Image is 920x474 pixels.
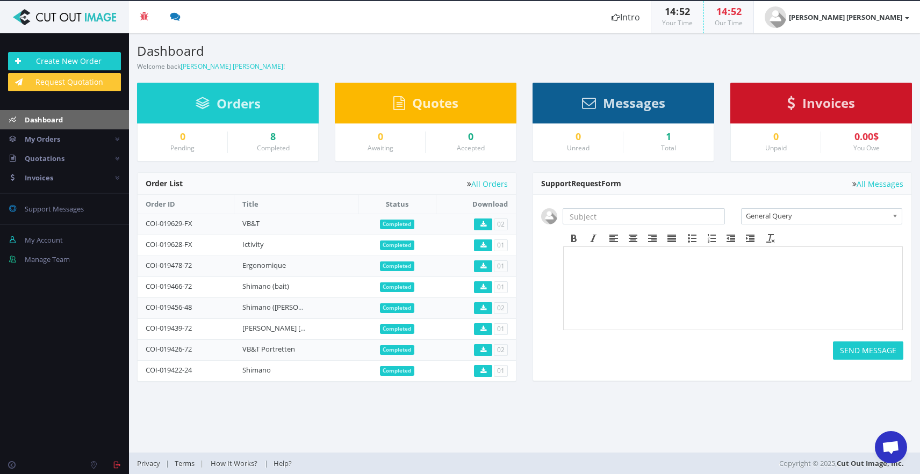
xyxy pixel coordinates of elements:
span: Order List [146,178,183,188]
a: 0 [541,132,615,142]
div: Align center [623,231,643,245]
h3: Dashboard [137,44,516,58]
span: Completed [380,324,415,334]
a: COI-019456-48 [146,302,192,312]
a: [PERSON_NAME] [PERSON_NAME] [181,62,283,71]
small: Unpaid [765,143,787,152]
span: 52 [731,5,742,18]
small: Accepted [457,143,485,152]
th: Order ID [138,195,234,214]
a: All Orders [467,180,508,188]
span: My Account [25,235,63,245]
span: My Orders [25,134,60,144]
span: Copyright © 2025, [779,458,904,469]
div: 0.00$ [829,132,903,142]
span: 14 [716,5,727,18]
img: user_default.jpg [765,6,786,28]
span: 52 [679,5,690,18]
div: Decrease indent [721,231,741,245]
a: VB&T [242,218,260,228]
span: : [675,5,679,18]
span: Completed [380,220,415,229]
th: Title [234,195,358,214]
div: Numbered list [702,231,721,245]
a: Shimano [242,365,271,375]
a: Ergonomique [242,260,286,270]
span: Request [571,178,601,188]
a: 8 [236,132,310,142]
div: Increase indent [741,231,760,245]
img: Cut Out Image [8,9,121,25]
a: COI-019629-FX [146,218,192,228]
small: Unread [567,143,590,152]
div: Clear formatting [761,231,780,245]
small: You Owe [853,143,880,152]
strong: [PERSON_NAME] [PERSON_NAME] [789,12,902,22]
a: COI-019439-72 [146,323,192,333]
a: VB&T Portretten [242,344,295,354]
span: Support Form [541,178,621,188]
span: Manage Team [25,254,70,264]
a: Ictivity [242,239,264,249]
a: 0 [739,132,813,142]
div: Bullet list [682,231,702,245]
small: Completed [257,143,290,152]
span: Invoices [802,94,855,112]
a: Shimano ([PERSON_NAME]-brillen) [242,302,353,312]
th: Status [358,195,436,214]
span: Completed [380,261,415,271]
a: COI-019426-72 [146,344,192,354]
a: 0 [434,132,508,142]
span: Dashboard [25,115,63,125]
div: Open de chat [875,431,907,463]
div: Align right [643,231,662,245]
span: How It Works? [211,458,257,468]
a: Orders [196,101,261,111]
a: Request Quotation [8,73,121,91]
a: Invoices [787,100,855,110]
a: Cut Out Image, Inc. [837,458,904,468]
a: Privacy [137,458,166,468]
div: | | | [137,453,653,474]
span: : [727,5,731,18]
small: Awaiting [368,143,393,152]
a: COI-019478-72 [146,260,192,270]
span: Orders [217,94,261,112]
iframe: Rich Text Area. Press ALT-F9 for menu. Press ALT-F10 for toolbar. Press ALT-0 for help [564,247,902,330]
a: Terms [169,458,200,468]
a: [PERSON_NAME] [PERSON_NAME] [242,323,353,333]
a: COI-019628-FX [146,239,192,249]
small: Our Time [715,18,743,27]
img: user_default.jpg [541,208,557,224]
a: COI-019422-24 [146,365,192,375]
span: Completed [380,345,415,355]
div: 1 [631,132,706,142]
span: 14 [665,5,675,18]
a: How It Works? [204,458,264,468]
div: Align left [604,231,623,245]
small: Welcome back ! [137,62,285,71]
a: Create New Order [8,52,121,70]
th: Download [436,195,516,214]
span: Quotes [412,94,458,112]
a: Shimano (bait) [242,281,289,291]
span: Invoices [25,173,53,183]
span: Completed [380,303,415,313]
a: COI-019466-72 [146,281,192,291]
span: Completed [380,282,415,292]
small: Your Time [662,18,693,27]
span: Completed [380,366,415,376]
a: All Messages [852,180,903,188]
div: Justify [662,231,681,245]
a: 0 [343,132,417,142]
span: Quotations [25,154,64,163]
button: SEND MESSAGE [833,341,903,360]
a: [PERSON_NAME] [PERSON_NAME] [754,1,920,33]
small: Pending [170,143,195,152]
div: Bold [564,231,584,245]
span: Completed [380,240,415,250]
